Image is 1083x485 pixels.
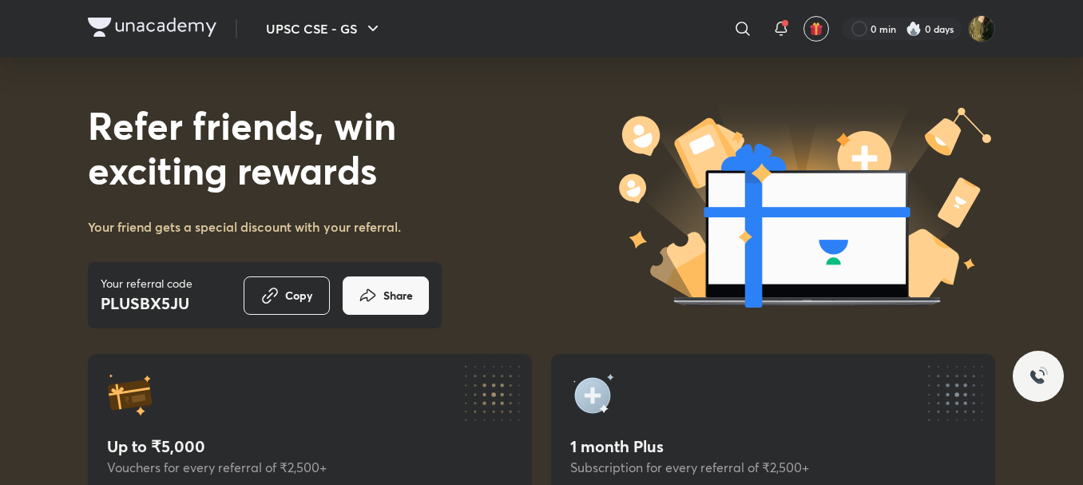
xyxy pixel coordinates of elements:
p: Your referral code [101,275,192,292]
img: Ruhi Chi [968,15,995,42]
img: laptop [612,101,995,312]
button: Share [343,276,429,315]
button: avatar [803,16,829,42]
button: UPSC CSE - GS [256,13,392,45]
img: reward [570,373,615,418]
span: Copy [285,288,313,304]
h5: Your friend gets a special discount with your referral. [88,217,401,237]
a: Company Logo [88,18,216,41]
button: Copy [244,276,330,315]
img: Company Logo [88,18,216,37]
div: Vouchers for every referral of ₹2,500+ [107,460,513,475]
div: Subscription for every referral of ₹2,500+ [570,460,976,475]
h4: PLUSBX5JU [101,292,192,316]
div: Up to ₹5,000 [107,437,513,455]
img: ttu [1029,367,1048,386]
img: reward [107,373,152,418]
span: Share [383,288,413,304]
img: avatar [809,22,823,36]
h1: Refer friends, win exciting rewards [88,102,442,192]
img: streak [906,21,922,37]
div: 1 month Plus [570,437,976,455]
